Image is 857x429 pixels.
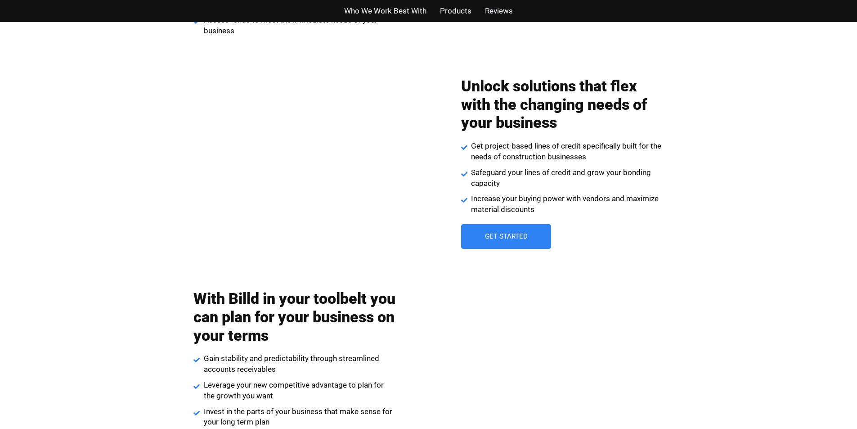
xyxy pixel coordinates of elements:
[469,141,664,163] span: Get project-based lines of credit specifically built for the needs of construction businesses
[202,15,396,36] span: Access funds to meet the immediate needs of your business
[193,289,396,344] h2: With Billd in your toolbelt you can plan for your business on your terms
[202,406,396,428] span: Invest in the parts of your business that make sense for your long term plan
[461,77,664,132] h2: Unlock solutions that flex with the changing needs of your business
[202,353,396,375] span: Gain stability and predictability through streamlined accounts receivables
[440,5,471,18] a: Products
[461,224,551,249] a: Get Started
[469,167,664,189] span: Safeguard your lines of credit and grow your bonding capacity
[344,5,426,18] a: Who We Work Best With
[469,194,664,215] span: Increase your buying power with vendors and maximize material discounts
[202,380,396,402] span: Leverage your new competitive advantage to plan for the growth you want
[485,233,527,240] span: Get Started
[485,5,513,18] a: Reviews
